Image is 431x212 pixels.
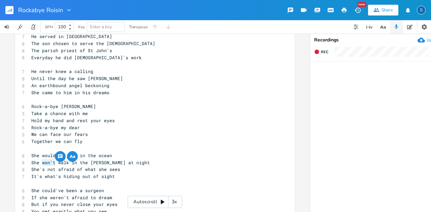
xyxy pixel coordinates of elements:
span: The parish priest of St John's [31,47,112,54]
span: Until the day he saw [PERSON_NAME] [31,75,123,81]
div: Key [78,25,85,29]
div: New [358,2,366,7]
span: Rockabye Roisin [18,7,63,13]
span: She came to him in his dreams [31,90,109,96]
span: Everyday he did [DEMOGRAPHIC_DATA]'s work [31,55,142,61]
span: She could've been a surgeon [31,187,104,193]
button: New [351,4,364,16]
div: Sarah Cade Music [417,6,426,14]
div: Share [382,7,393,13]
div: Transpose [129,25,147,29]
button: S [417,2,426,18]
span: She won't walk in the [PERSON_NAME] at night [31,160,150,166]
span: It's what's hiding out of sight [31,173,115,179]
span: Rock-a-bye my dear [31,125,80,131]
button: Share [368,5,398,15]
span: The son chosen to serve the [DEMOGRAPHIC_DATA] [31,40,155,46]
span: We can face our fears [31,131,88,137]
span: Together we can fly [31,138,82,144]
span: But if you never close your eyes [31,201,118,207]
span: An earthbound angel beckoning [31,82,109,89]
span: Take a chance with me [31,110,88,116]
span: She's not afraid of what she sees [31,166,120,172]
span: Rock-a-bye [PERSON_NAME] [31,103,96,109]
span: She wouldn't jump in the ocean [31,152,112,158]
span: Rec [321,49,328,55]
div: 3x [168,196,180,208]
button: Rec [311,46,331,57]
span: Enter a key [90,24,112,30]
span: He never knew a calling [31,68,93,74]
div: Autoscroll [128,196,182,208]
span: He served in [GEOGRAPHIC_DATA] [31,33,112,39]
span: If she weren't afraid to dream [31,195,112,201]
span: Hold my hand and rest your eyes [31,117,115,123]
div: BPM [45,25,53,29]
